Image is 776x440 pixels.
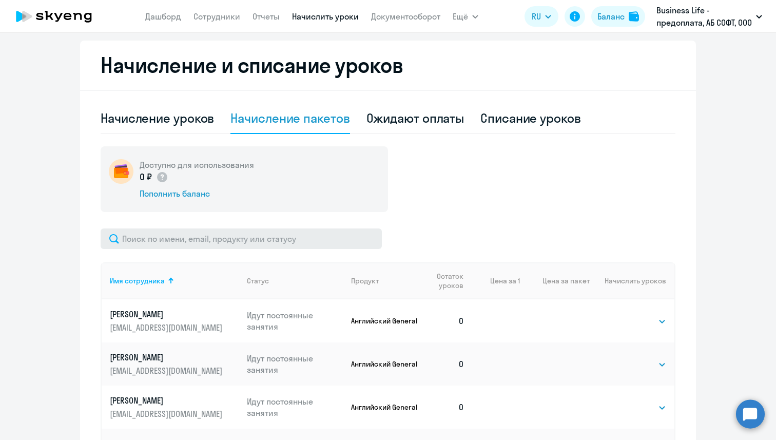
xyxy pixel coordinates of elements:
div: Имя сотрудника [110,276,239,285]
td: 0 [420,386,473,429]
th: Цена за пакет [520,262,590,299]
a: Начислить уроки [292,11,359,22]
a: [PERSON_NAME][EMAIL_ADDRESS][DOMAIN_NAME] [110,309,239,333]
div: Имя сотрудника [110,276,165,285]
button: Балансbalance [591,6,645,27]
td: 0 [420,342,473,386]
a: Сотрудники [193,11,240,22]
div: Статус [247,276,269,285]
p: Business Life - предоплата, АБ СОФТ, ООО [656,4,752,29]
div: Остаток уроков [429,272,473,290]
div: Баланс [597,10,625,23]
a: Дашборд [145,11,181,22]
div: Пополнить баланс [140,188,254,199]
div: Списание уроков [480,110,581,126]
div: Статус [247,276,343,285]
th: Цена за 1 [473,262,520,299]
p: Английский General [351,316,420,326]
p: Идут постоянные занятия [247,396,343,418]
span: RU [532,10,541,23]
p: [EMAIL_ADDRESS][DOMAIN_NAME] [110,408,225,419]
input: Поиск по имени, email, продукту или статусу [101,228,382,249]
a: [PERSON_NAME][EMAIL_ADDRESS][DOMAIN_NAME] [110,352,239,376]
p: [PERSON_NAME] [110,395,225,406]
h2: Начисление и списание уроков [101,53,675,78]
span: Ещё [453,10,468,23]
td: 0 [420,299,473,342]
span: Остаток уроков [429,272,463,290]
div: Начисление пакетов [230,110,350,126]
p: Идут постоянные занятия [247,310,343,332]
div: Ожидают оплаты [366,110,464,126]
a: Документооборот [371,11,440,22]
h5: Доступно для использования [140,159,254,170]
p: 0 ₽ [140,170,168,184]
p: [EMAIL_ADDRESS][DOMAIN_NAME] [110,322,225,333]
a: [PERSON_NAME][EMAIL_ADDRESS][DOMAIN_NAME] [110,395,239,419]
button: Business Life - предоплата, АБ СОФТ, ООО [651,4,767,29]
p: Английский General [351,359,420,369]
button: RU [525,6,558,27]
p: [PERSON_NAME] [110,309,225,320]
p: Идут постоянные занятия [247,353,343,375]
img: balance [629,11,639,22]
div: Продукт [351,276,420,285]
div: Продукт [351,276,379,285]
a: Отчеты [253,11,280,22]
p: [EMAIL_ADDRESS][DOMAIN_NAME] [110,365,225,376]
p: Английский General [351,403,420,412]
button: Ещё [453,6,478,27]
div: Начисление уроков [101,110,214,126]
img: wallet-circle.png [109,159,133,184]
th: Начислить уроков [590,262,674,299]
p: [PERSON_NAME] [110,352,225,363]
